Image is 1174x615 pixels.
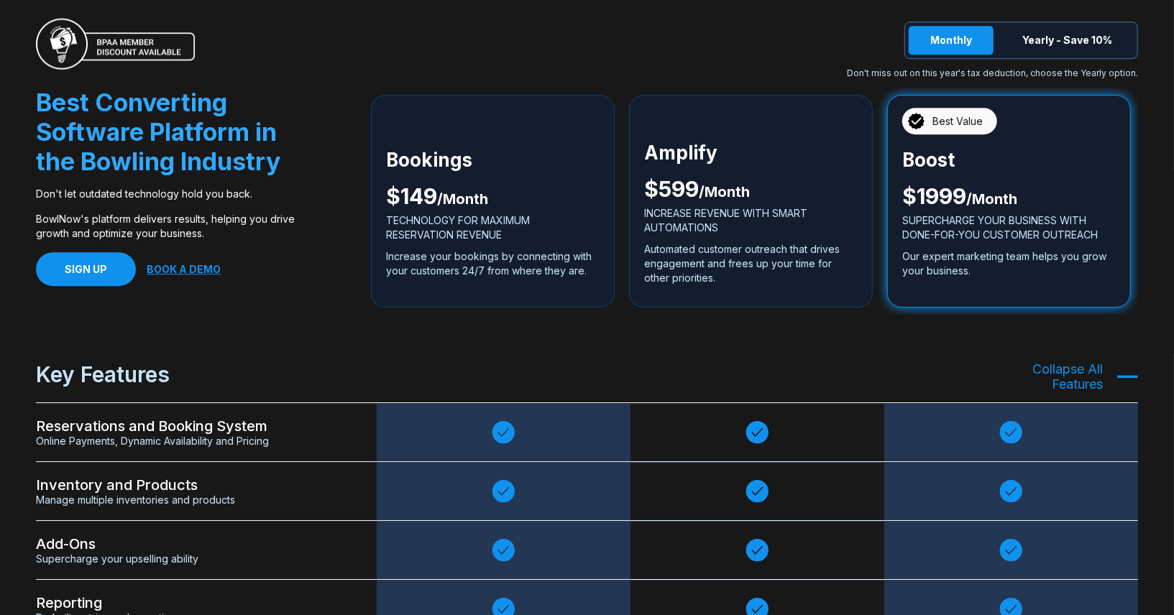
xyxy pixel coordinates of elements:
[147,263,221,275] a: BOOK A DEMO
[644,206,858,235] p: INCREASE REVENUE WITH SMART AUTOMATIONS
[36,252,136,286] a: SIGN UP
[902,249,1116,278] p: Our expert marketing team helps you grow your business.
[699,183,750,200] span: / Month
[386,189,600,206] p: $ 149
[36,18,195,70] img: BPAA MEMBER DISCOUNT AVAILABLE
[966,190,1017,208] span: / Month
[1001,26,1134,55] button: Yearly - Save 10%
[36,594,341,611] span: Reporting
[36,435,341,447] span: Online Payments, Dynamic Availability and Pricing
[847,66,1138,80] p: Don't miss out on this year's tax deduction, choose the Yearly option.
[932,114,983,129] span: Best Value
[36,361,170,392] span: Key Features
[36,187,295,201] p: Don't let outdated technology hold you back.
[386,249,600,278] p: Increase your bookings by connecting with your customers 24/7 from where they are.
[36,476,341,494] span: Inventory and Products
[36,212,295,241] p: BowlNow's platform delivers results, helping you drive growth and optimize your business.
[386,213,600,242] p: TECHNOLOGY FOR MAXIMUM RESERVATION REVENUE
[437,190,488,208] span: / Month
[1009,361,1103,392] span: Collapse All Features
[36,494,341,506] span: Manage multiple inventories and products
[644,146,858,160] p: Amplify
[902,189,1116,206] p: $ 1999
[36,535,341,552] span: Add-Ons
[386,153,600,167] p: Bookings
[909,26,994,55] button: Monthly
[902,153,1116,167] p: Boost
[36,552,341,565] span: Supercharge your upselling ability
[902,213,1116,242] p: SUPERCHARGE YOUR BUSINESS WITH DONE-FOR-YOU CUSTOMER OUTREACH
[644,242,858,285] p: Automated customer outreach that drives engagement and frees up your time for other priorities.
[36,88,295,176] p: Best Converting Software Platform in the Bowling Industry
[36,417,341,435] span: Reservations and Booking System
[644,182,858,199] p: $ 599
